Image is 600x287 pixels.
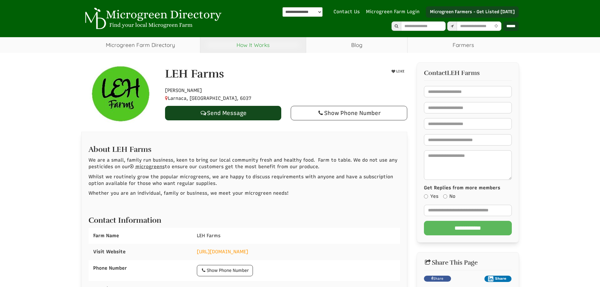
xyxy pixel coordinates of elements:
[424,70,512,77] h3: Contact
[484,276,511,282] button: Share
[424,259,512,266] h2: Share This Page
[89,244,192,260] div: Visit Website
[89,260,192,276] div: Phone Number
[89,190,400,197] p: Whether you are an individual, family or business, we meet your microgreen needs!
[424,193,438,200] label: Yes
[443,194,447,198] input: No
[81,37,200,53] a: Microgreen Farm Directory
[89,157,400,170] p: We are a small, family run business, keen to bring our local community fresh and healthy food. Fa...
[389,68,407,75] button: LIKE
[283,7,323,17] select: Language Translate Widget
[81,8,223,30] img: Microgreen Directory
[201,267,249,274] div: Show Phone Number
[89,213,400,224] h2: Contact Information
[306,37,407,53] a: Blog
[283,7,323,17] div: Powered by
[165,106,281,120] a: Send Message
[89,174,400,187] p: Whilst we routinely grow the popular microgreens, we are happy to discuss requirements with anyon...
[493,24,500,28] i: Use Current Location
[165,68,224,80] h1: LEH Farms
[424,185,500,191] label: Get Replies from more members
[366,9,423,15] a: Microgreen Farm Login
[408,37,519,53] span: Farmers
[135,164,165,169] span: microgreens
[426,6,519,18] a: Microgreen Farmers - Get Listed [DATE]
[165,95,251,101] span: Larnaca, [GEOGRAPHIC_DATA], 6037
[197,249,248,255] a: [URL][DOMAIN_NAME]
[89,142,400,153] h2: About LEH Farms
[296,109,402,117] div: Show Phone Number
[454,276,481,282] iframe: X Post Button
[130,164,165,169] a: microgreens
[89,228,192,244] div: Farm Name
[330,9,363,15] a: Contact Us
[395,69,405,73] span: LIKE
[200,37,306,53] a: How It Works
[197,233,220,238] span: LEH Farms
[165,88,202,93] span: [PERSON_NAME]
[89,62,152,125] img: Contact LEH Farms
[447,70,480,77] span: LEH Farms
[443,193,455,200] label: No
[424,276,451,282] a: Share
[424,194,428,198] input: Yes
